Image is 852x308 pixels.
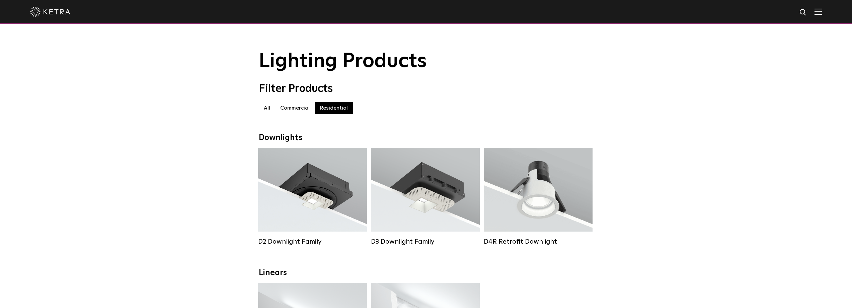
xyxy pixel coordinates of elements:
[371,148,480,246] a: D3 Downlight Family Lumen Output:700 / 900 / 1100Colors:White / Black / Silver / Bronze / Paintab...
[484,148,593,246] a: D4R Retrofit Downlight Lumen Output:800Colors:White / BlackBeam Angles:15° / 25° / 40° / 60°Watta...
[315,102,353,114] label: Residential
[259,102,275,114] label: All
[275,102,315,114] label: Commercial
[30,7,70,17] img: ketra-logo-2019-white
[484,238,593,246] div: D4R Retrofit Downlight
[815,8,822,15] img: Hamburger%20Nav.svg
[371,238,480,246] div: D3 Downlight Family
[258,148,367,246] a: D2 Downlight Family Lumen Output:1200Colors:White / Black / Gloss Black / Silver / Bronze / Silve...
[259,133,594,143] div: Downlights
[259,51,427,71] span: Lighting Products
[258,238,367,246] div: D2 Downlight Family
[259,82,594,95] div: Filter Products
[259,268,594,278] div: Linears
[799,8,807,17] img: search icon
